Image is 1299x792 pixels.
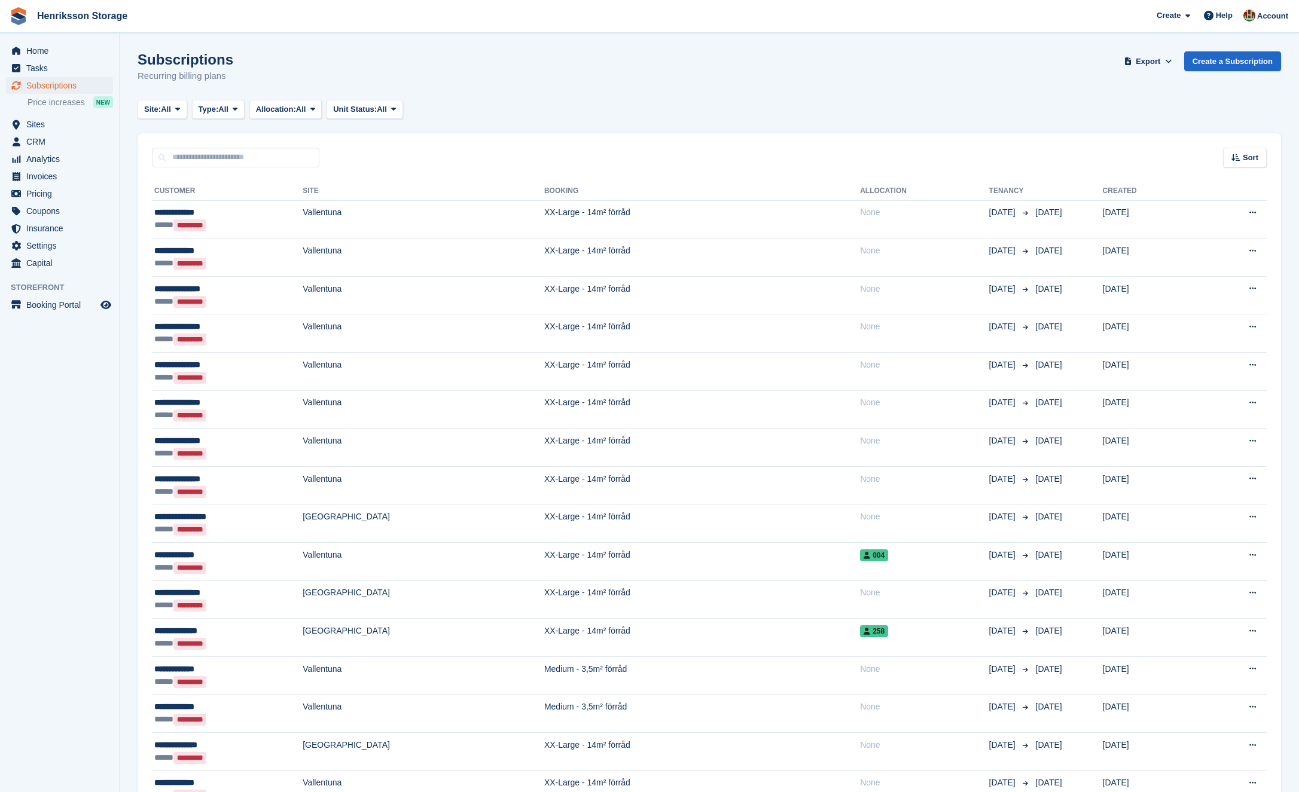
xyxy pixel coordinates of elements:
[860,435,989,447] div: None
[989,206,1018,219] span: [DATE]
[6,151,113,167] a: menu
[6,296,113,313] a: menu
[6,203,113,219] a: menu
[303,200,544,238] td: Vallentuna
[11,282,119,293] span: Storefront
[989,549,1018,561] span: [DATE]
[1243,10,1255,22] img: Isak Martinelle
[6,42,113,59] a: menu
[860,396,989,409] div: None
[303,276,544,314] td: Vallentuna
[544,733,860,771] td: XX-Large - 14m² förråd
[1103,238,1197,277] td: [DATE]
[989,244,1018,257] span: [DATE]
[1103,200,1197,238] td: [DATE]
[1036,360,1062,369] span: [DATE]
[860,244,989,257] div: None
[989,776,1018,789] span: [DATE]
[1036,740,1062,750] span: [DATE]
[544,695,860,733] td: Medium - 3,5m² förråd
[26,42,98,59] span: Home
[6,133,113,150] a: menu
[544,238,860,277] td: XX-Large - 14m² förråd
[1122,51,1175,71] button: Export
[1103,314,1197,353] td: [DATE]
[989,510,1018,523] span: [DATE]
[249,100,322,120] button: Allocation: All
[303,390,544,429] td: Vallentuna
[26,185,98,202] span: Pricing
[152,182,303,201] th: Customer
[26,133,98,150] span: CRM
[28,96,113,109] a: Price increases NEW
[989,396,1018,409] span: [DATE]
[1036,474,1062,484] span: [DATE]
[1103,733,1197,771] td: [DATE]
[989,182,1031,201] th: Tenancy
[303,619,544,657] td: [GEOGRAPHIC_DATA]
[6,237,113,254] a: menu
[544,504,860,543] td: XX-Large - 14m² förråd
[303,543,544,581] td: Vallentuna
[218,103,228,115] span: All
[138,100,187,120] button: Site: All
[544,466,860,504] td: XX-Large - 14m² förråd
[860,549,888,561] span: 004
[1036,246,1062,255] span: [DATE]
[989,739,1018,751] span: [DATE]
[26,77,98,94] span: Subscriptions
[1036,550,1062,559] span: [DATE]
[303,695,544,733] td: Vallentuna
[860,283,989,295] div: None
[303,733,544,771] td: [GEOGRAPHIC_DATA]
[860,586,989,599] div: None
[989,625,1018,637] span: [DATE]
[138,51,233,68] h1: Subscriptions
[1036,664,1062,674] span: [DATE]
[1036,397,1062,407] span: [DATE]
[6,60,113,77] a: menu
[26,237,98,254] span: Settings
[1103,619,1197,657] td: [DATE]
[6,77,113,94] a: menu
[1103,276,1197,314] td: [DATE]
[26,168,98,185] span: Invoices
[544,429,860,467] td: XX-Large - 14m² förråd
[544,390,860,429] td: XX-Large - 14m² förråd
[26,60,98,77] span: Tasks
[26,151,98,167] span: Analytics
[256,103,296,115] span: Allocation:
[1036,512,1062,521] span: [DATE]
[860,701,989,713] div: None
[32,6,132,26] a: Henriksson Storage
[1036,588,1062,597] span: [DATE]
[93,96,113,108] div: NEW
[860,510,989,523] div: None
[1103,390,1197,429] td: [DATE]
[26,220,98,237] span: Insurance
[860,625,888,637] span: 258
[138,69,233,83] p: Recurring billing plans
[1136,56,1160,68] span: Export
[26,296,98,313] span: Booking Portal
[544,543,860,581] td: XX-Large - 14m² förråd
[1103,429,1197,467] td: [DATE]
[6,220,113,237] a: menu
[6,168,113,185] a: menu
[1243,152,1258,164] span: Sort
[989,435,1018,447] span: [DATE]
[1036,626,1062,635] span: [DATE]
[333,103,377,115] span: Unit Status:
[26,255,98,271] span: Capital
[544,276,860,314] td: XX-Large - 14m² förråd
[99,298,113,312] a: Preview store
[544,182,860,201] th: Booking
[1103,695,1197,733] td: [DATE]
[544,200,860,238] td: XX-Large - 14m² förråd
[6,185,113,202] a: menu
[1257,10,1288,22] span: Account
[544,353,860,391] td: XX-Large - 14m² förråd
[860,320,989,333] div: None
[1036,436,1062,445] span: [DATE]
[192,100,245,120] button: Type: All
